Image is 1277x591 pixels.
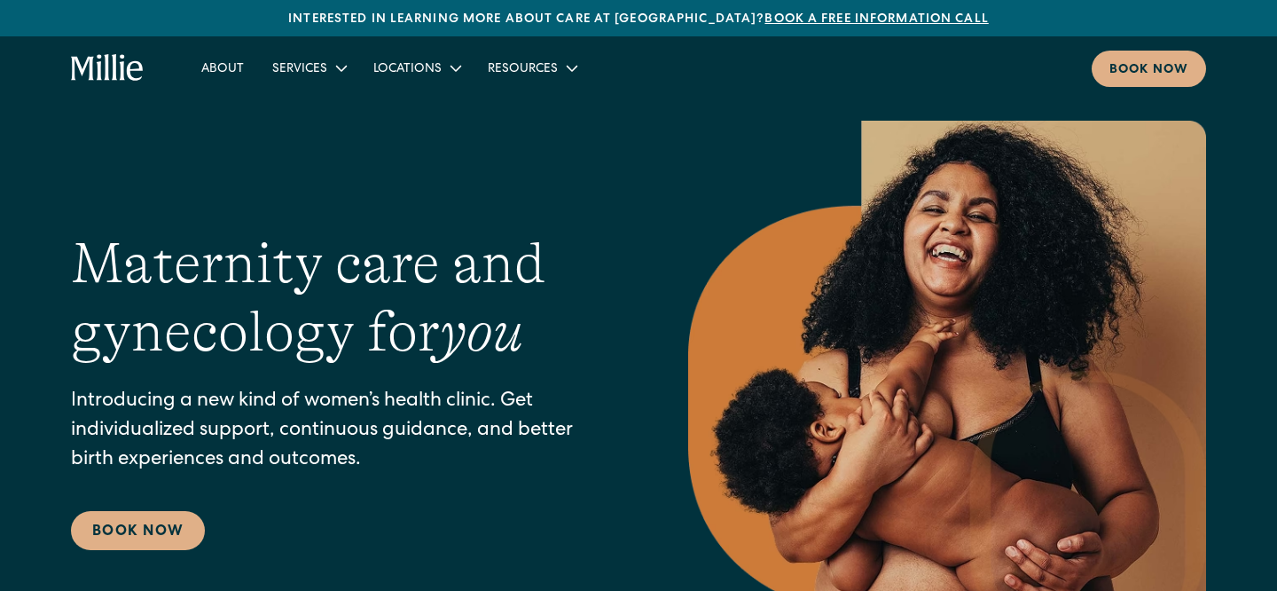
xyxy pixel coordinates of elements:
em: you [440,300,523,364]
div: Locations [373,60,442,79]
p: Introducing a new kind of women’s health clinic. Get individualized support, continuous guidance,... [71,388,617,476]
div: Resources [474,53,590,83]
a: Book Now [71,511,205,550]
a: Book now [1092,51,1206,87]
div: Services [272,60,327,79]
a: About [187,53,258,83]
div: Locations [359,53,474,83]
div: Book now [1109,61,1188,80]
a: home [71,54,145,83]
a: Book a free information call [764,13,988,26]
div: Resources [488,60,558,79]
div: Services [258,53,359,83]
h1: Maternity care and gynecology for [71,230,617,366]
